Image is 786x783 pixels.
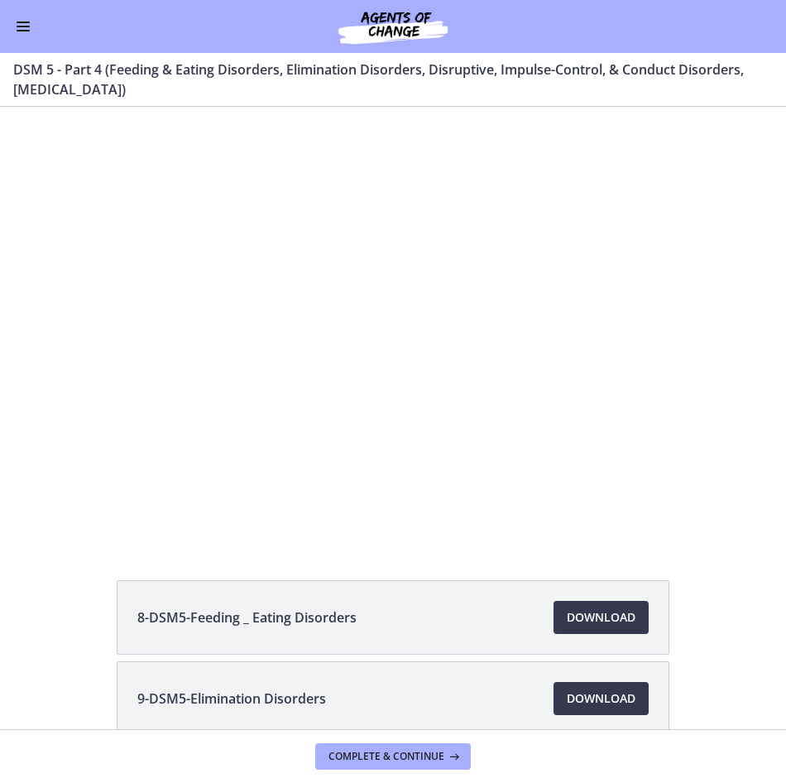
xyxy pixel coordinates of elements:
a: Download [554,682,649,715]
span: 8-DSM5-Feeding _ Eating Disorders [137,608,357,627]
a: Download [554,601,649,634]
span: Complete & continue [328,750,444,763]
span: Download [567,608,635,627]
span: 9-DSM5-Elimination Disorders [137,689,326,709]
button: Enable menu [13,17,33,36]
img: Agents of Change [294,7,492,46]
h3: DSM 5 - Part 4 (Feeding & Eating Disorders, Elimination Disorders, Disruptive, Impulse-Control, &... [13,60,753,99]
span: Download [567,689,635,709]
button: Complete & continue [315,743,471,770]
